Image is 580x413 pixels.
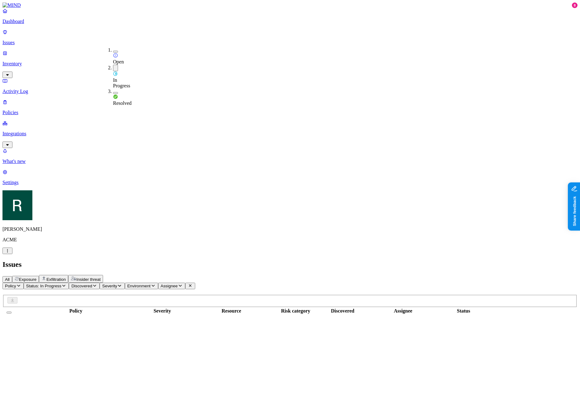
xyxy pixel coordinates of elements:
a: Integrations [2,120,578,147]
span: All [5,277,10,282]
p: Dashboard [2,19,578,24]
button: Select all [7,312,12,313]
div: Resource [189,308,274,314]
p: Policies [2,110,578,115]
a: Settings [2,169,578,185]
a: Inventory [2,50,578,77]
p: ACME [2,237,578,243]
a: MIND [2,2,578,8]
div: Risk category [275,308,316,314]
img: MIND [2,2,21,8]
img: status-resolved [113,94,118,99]
div: Policy [16,308,136,314]
span: Status: In Progress [26,284,61,288]
span: Environment [127,284,151,288]
p: [PERSON_NAME] [2,226,578,232]
p: Issues [2,40,578,45]
a: Issues [2,29,578,45]
span: Open [113,59,124,64]
span: Policy [5,284,16,288]
a: Activity Log [2,78,578,94]
p: What's new [2,159,578,164]
img: status-open [113,53,118,58]
span: Assignee [161,284,178,288]
p: Integrations [2,131,578,137]
span: Exposure [19,277,36,282]
div: 8 [572,2,578,8]
img: Ron Rabinovich [2,190,32,220]
a: What's new [2,148,578,164]
p: Settings [2,180,578,185]
p: Inventory [2,61,578,67]
div: Assignee [369,308,437,314]
div: Discovered [317,308,368,314]
span: Resolved [113,100,132,106]
span: In Progress [113,77,130,88]
h2: Issues [2,260,578,269]
img: status-in-progress [113,71,118,76]
span: Insider threat [76,277,101,282]
a: Dashboard [2,8,578,24]
a: Policies [2,99,578,115]
span: Severity [102,284,117,288]
span: Discovered [71,284,92,288]
span: Exfiltration [46,277,66,282]
p: Activity Log [2,89,578,94]
div: Severity [137,308,187,314]
div: Status [438,308,489,314]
